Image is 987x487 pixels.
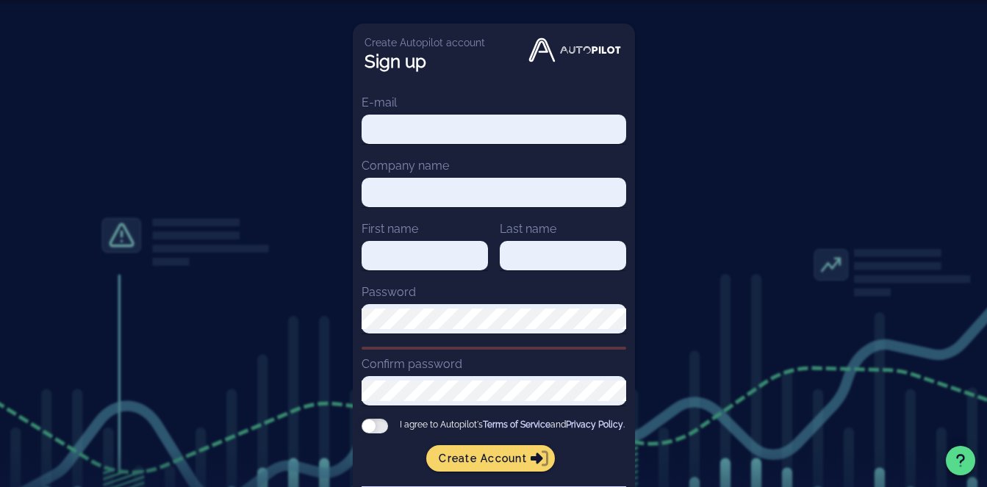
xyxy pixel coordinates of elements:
button: Create account [426,445,555,472]
label: Company name [362,159,449,173]
a: Terms of Service [483,419,550,430]
img: Autopilot [526,35,622,65]
h1: Sign up [365,50,485,73]
a: Privacy Policy [566,419,623,430]
span: I agree to Autopilot's and . [400,419,625,433]
label: Confirm password [362,357,462,371]
span: Create account [438,452,543,465]
button: Support [946,446,975,475]
label: First name [362,222,418,236]
label: E-mail [362,95,397,109]
label: Last name [500,222,556,236]
label: Password [362,285,416,299]
p: Create Autopilot account [365,35,485,50]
